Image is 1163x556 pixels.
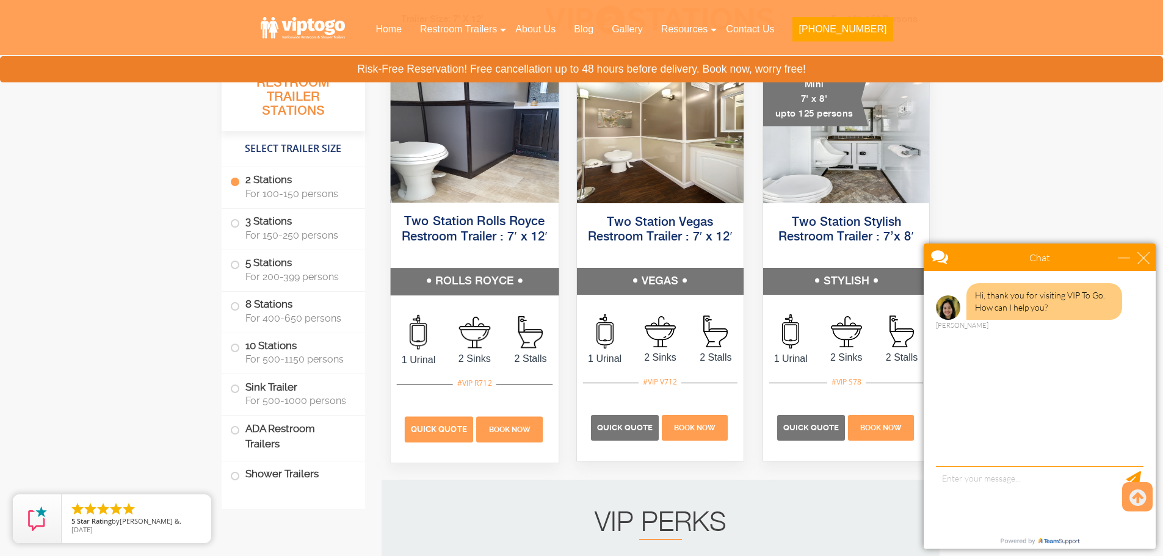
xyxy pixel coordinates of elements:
img: an icon of stall [889,316,914,347]
img: an icon of sink [458,316,490,348]
span: For 500-1150 persons [245,353,350,365]
a: Quick Quote [591,422,661,432]
a: Two Station Rolls Royce Restroom Trailer : 7′ x 12′ [401,215,547,243]
span: Book Now [860,424,902,432]
li:  [70,502,85,516]
label: Shower Trailers [230,461,357,488]
a: Home [366,16,411,43]
div: #VIP R712 [452,375,496,391]
span: For 150-250 persons [245,229,350,241]
span: Quick Quote [410,425,466,434]
span: 2 Sinks [632,350,688,365]
span: For 500-1000 persons [245,395,350,406]
label: 3 Stations [230,209,357,247]
h5: ROLLS ROYCE [390,268,558,295]
li:  [121,502,136,516]
a: Quick Quote [777,422,847,432]
a: Resources [652,16,717,43]
span: For 100-150 persons [245,188,350,200]
span: For 400-650 persons [245,312,350,324]
a: Gallery [603,16,652,43]
img: an icon of urinal [782,314,799,348]
span: [DATE] [71,525,93,534]
a: [PHONE_NUMBER] [783,16,902,49]
div: Mini 7' x 8' upto 125 persons [763,73,869,126]
h5: VEGAS [577,268,744,295]
label: 10 Stations [230,333,357,371]
h3: All Portable Restroom Trailer Stations [222,58,365,131]
span: Quick Quote [783,423,839,432]
label: Sink Trailer [230,374,357,412]
a: Contact Us [717,16,783,43]
h4: Select Trailer Size [222,137,365,161]
span: For 200-399 persons [245,271,350,283]
span: 1 Urinal [390,352,446,367]
li:  [83,502,98,516]
span: 5 [71,516,75,525]
a: Book Now [661,422,730,432]
span: 2 Stalls [688,350,744,365]
span: 1 Urinal [763,352,819,366]
label: 2 Stations [230,167,357,205]
label: 8 Stations [230,292,357,330]
button: [PHONE_NUMBER] [792,17,893,42]
img: an icon of stall [518,316,542,348]
div: #VIP V712 [639,374,681,390]
label: ADA Restroom Trailers [230,416,357,457]
li:  [109,502,123,516]
div: #VIP S78 [827,374,866,390]
span: 2 Sinks [819,350,874,365]
h2: VIP PERKS [406,511,915,540]
a: Book Now [847,422,916,432]
a: Two Station Stylish Restroom Trailer : 7’x 8′ [778,216,913,244]
img: an icon of stall [703,316,728,347]
span: Book Now [674,424,716,432]
a: About Us [506,16,565,43]
span: Quick Quote [597,423,653,432]
label: 5 Stations [230,250,357,288]
li:  [96,502,111,516]
span: 1 Urinal [577,352,632,366]
h5: STYLISH [763,268,930,295]
img: Review Rating [25,507,49,531]
img: Side view of two station restroom trailer with separate doors for males and females [390,61,558,203]
span: 2 Sinks [446,351,502,366]
a: Restroom Trailers [411,16,506,43]
a: Two Station Vegas Restroom Trailer : 7′ x 12′ [588,216,733,244]
span: Book Now [488,425,531,434]
iframe: Live Chat Box [916,236,1163,556]
img: an icon of sink [831,316,862,347]
img: an icon of urinal [410,315,427,350]
img: an icon of sink [645,316,676,347]
img: an icon of urinal [596,314,614,348]
img: A mini restroom trailer with two separate stations and separate doors for males and females [763,63,930,203]
span: [PERSON_NAME] &. [120,516,181,525]
span: Star Rating [77,516,112,525]
span: by [71,518,201,526]
a: Blog [565,16,603,43]
img: Side view of two station restroom trailer with separate doors for males and females [577,63,744,203]
a: Book Now [474,424,544,434]
span: 2 Stalls [874,350,930,365]
span: 2 Stalls [502,351,559,366]
a: Quick Quote [404,424,474,434]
